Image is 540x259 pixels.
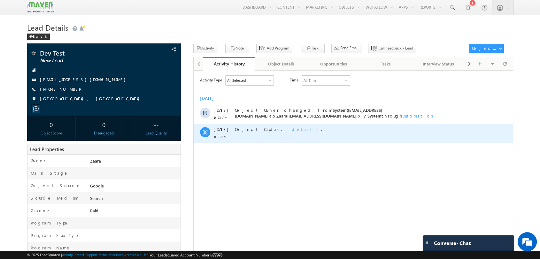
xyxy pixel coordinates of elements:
label: Program Name [31,245,71,251]
div: -- [134,118,179,130]
div: 0 [81,118,126,130]
div: Chat with us now [33,34,107,42]
label: Source Medium [31,195,79,201]
a: Back [27,33,53,39]
div: Lead Quality [134,130,179,136]
a: Terms of Service [98,253,123,257]
img: d_60004797649_company_0_60004797649 [11,34,27,42]
img: Custom Logo [27,2,54,13]
span: System [174,42,188,48]
span: New Lead [40,57,136,64]
span: Call Feedback - Lead [379,45,413,51]
textarea: Type your message and hit 'Enter' [8,59,117,191]
div: Paid [89,208,180,217]
span: Object Capture: [41,56,93,61]
div: . [41,56,276,62]
label: Program Type [31,220,69,226]
label: Program SubType [31,232,81,238]
label: Channel [31,208,57,213]
div: Search [89,195,180,204]
div: Interview Status [418,60,459,68]
span: details [98,56,127,61]
a: Tasks [360,57,413,71]
div: Object Score [29,130,74,136]
span: Automation [210,42,241,48]
span: 77978 [213,253,222,257]
span: [GEOGRAPHIC_DATA], [GEOGRAPHIC_DATA] [40,96,143,102]
a: [EMAIL_ADDRESS][DOMAIN_NAME] [40,77,129,82]
span: Activity Type [6,5,28,14]
span: Add Program [267,45,289,51]
label: Main Stage [31,170,68,176]
span: Object Owner changed from to by through . [41,37,242,48]
span: Lead Properties [30,146,64,152]
a: Object Details [255,57,308,71]
a: Acceptable Use [124,253,149,257]
span: Lead Details [27,22,68,33]
em: Start Chat [87,197,116,205]
span: [DATE] [20,37,34,42]
span: Time [96,5,105,14]
div: Object Actions [472,45,499,51]
button: Add Program [256,44,292,53]
div: All Time [110,7,123,13]
button: Call Feedback - Lead [368,44,416,53]
div: Activity History [208,61,251,67]
button: Task [301,44,325,53]
div: Google [89,183,180,192]
div: All Selected [32,5,80,15]
div: [DATE] [6,25,27,31]
div: Object Details [260,60,302,68]
div: Minimize live chat window [105,3,120,19]
button: Note [225,44,249,53]
label: Object Source [31,183,81,188]
button: Send Email [331,44,361,53]
span: Converse - Chat [434,240,471,246]
label: Owner [31,158,46,164]
div: 0 [29,118,74,130]
span: © 2025 LeadSquared | | | | | [27,252,222,258]
span: [DATE] [20,56,34,62]
div: All Selected [34,7,52,13]
button: Activity [193,44,217,53]
a: Activity History [203,57,255,71]
div: Tasks [365,60,407,68]
span: Zaara [90,158,101,164]
div: Back [27,34,50,40]
span: System([EMAIL_ADDRESS][DOMAIN_NAME]) [41,37,189,48]
span: Your Leadsquared Account Number is [150,253,222,257]
img: carter-drag [424,240,429,245]
div: Disengaged [81,130,126,136]
span: [PHONE_NUMBER] [40,86,88,93]
a: Contact Support [72,253,97,257]
button: Object Actions [469,44,504,53]
a: Interview Status [413,57,465,71]
div: Opportunities [313,60,354,68]
span: Send Email [340,45,359,51]
span: Dev Test [40,50,136,56]
a: Opportunities [308,57,360,71]
span: 10:23 AM [20,44,39,50]
span: 10:21 AM [20,63,39,69]
span: Zaara([EMAIL_ADDRESS][DOMAIN_NAME]) [83,42,164,48]
a: About [62,253,71,257]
